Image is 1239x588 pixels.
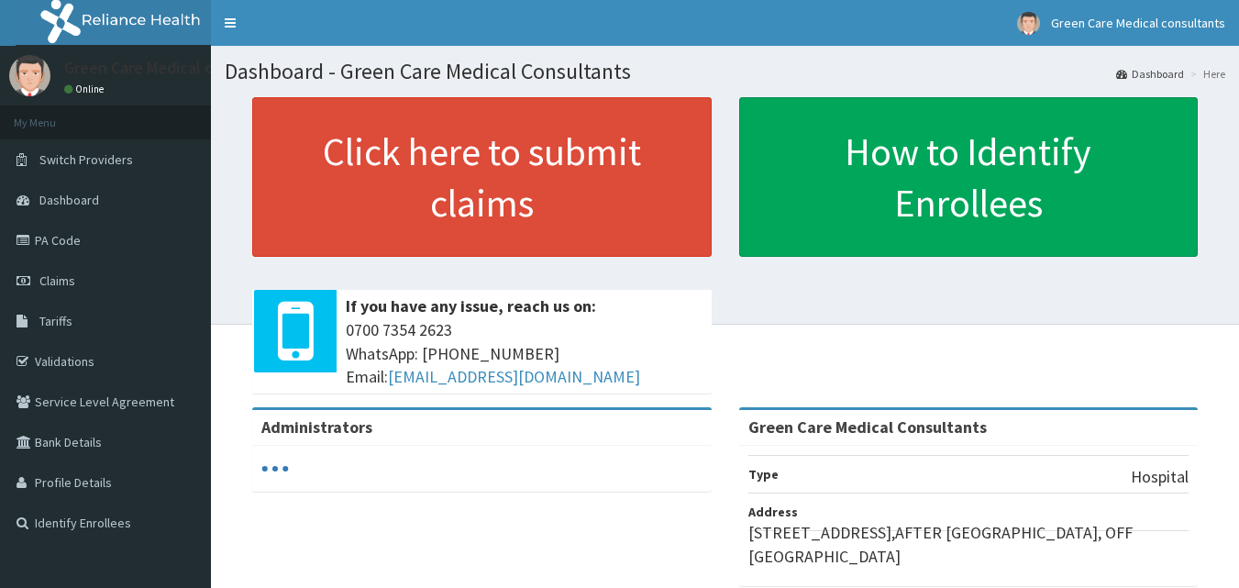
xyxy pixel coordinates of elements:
[39,272,75,289] span: Claims
[346,318,702,389] span: 0700 7354 2623 WhatsApp: [PHONE_NUMBER] Email:
[261,416,372,438] b: Administrators
[346,295,596,316] b: If you have any issue, reach us on:
[1116,66,1184,82] a: Dashboard
[64,60,291,76] p: Green Care Medical consultants
[748,466,779,483] b: Type
[1186,66,1225,82] li: Here
[39,192,99,208] span: Dashboard
[748,416,987,438] strong: Green Care Medical Consultants
[1017,12,1040,35] img: User Image
[261,455,289,483] svg: audio-loading
[9,55,50,96] img: User Image
[39,313,72,329] span: Tariffs
[748,521,1189,568] p: [STREET_ADDRESS],AFTER [GEOGRAPHIC_DATA], OFF [GEOGRAPHIC_DATA]
[252,97,712,257] a: Click here to submit claims
[225,60,1225,83] h1: Dashboard - Green Care Medical Consultants
[39,151,133,168] span: Switch Providers
[748,504,798,520] b: Address
[64,83,108,95] a: Online
[1131,465,1189,489] p: Hospital
[388,366,640,387] a: [EMAIL_ADDRESS][DOMAIN_NAME]
[739,97,1199,257] a: How to Identify Enrollees
[1051,15,1225,31] span: Green Care Medical consultants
